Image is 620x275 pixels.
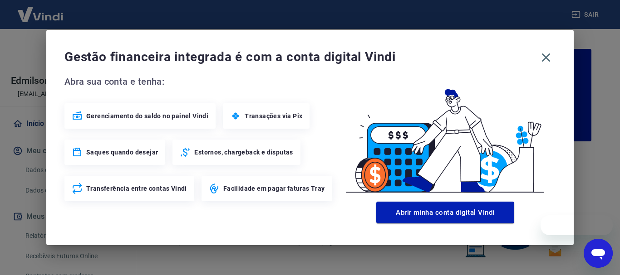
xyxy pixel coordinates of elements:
span: Abra sua conta e tenha: [64,74,335,89]
iframe: Botão para abrir a janela de mensagens [584,239,613,268]
span: Transações via Pix [245,111,302,121]
button: Abrir minha conta digital Vindi [376,202,514,223]
span: Gestão financeira integrada é com a conta digital Vindi [64,48,536,66]
img: Good Billing [335,74,556,198]
iframe: Mensagem da empresa [541,215,613,235]
span: Facilidade em pagar faturas Tray [223,184,325,193]
span: Gerenciamento do saldo no painel Vindi [86,111,208,121]
span: Saques quando desejar [86,148,158,157]
span: Estornos, chargeback e disputas [194,148,293,157]
span: Transferência entre contas Vindi [86,184,187,193]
